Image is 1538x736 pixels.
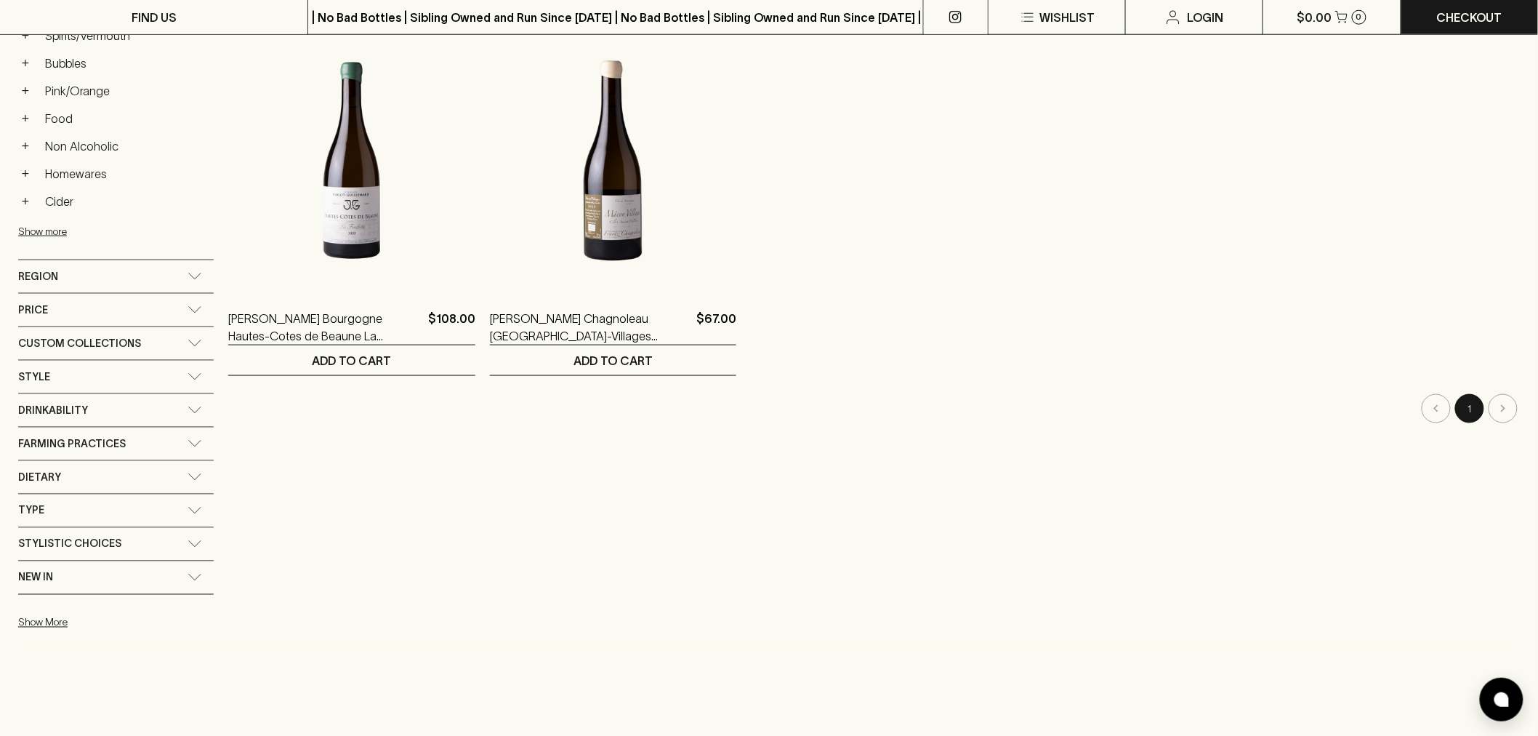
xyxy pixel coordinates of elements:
[18,401,88,420] span: Drinkability
[18,217,209,247] button: Show more
[39,23,214,48] a: Spirits/Vermouth
[18,428,214,460] div: Farming Practices
[18,301,48,319] span: Price
[18,361,214,393] div: Style
[39,161,214,186] a: Homewares
[18,468,61,487] span: Dietary
[18,528,214,561] div: Stylistic Choices
[490,33,736,288] img: Frantz Chagnoleau Mâcon-Villages Clos Saint Pancras 2023
[18,139,33,153] button: +
[18,268,58,286] span: Region
[18,435,126,453] span: Farming Practices
[313,352,392,369] p: ADD TO CART
[18,535,121,553] span: Stylistic Choices
[696,310,736,345] p: $67.00
[228,394,1520,423] nav: pagination navigation
[18,608,209,638] button: Show More
[228,345,475,375] button: ADD TO CART
[18,335,141,353] span: Custom Collections
[18,394,214,427] div: Drinkability
[18,260,214,293] div: Region
[18,327,214,360] div: Custom Collections
[490,310,691,345] a: [PERSON_NAME] Chagnoleau [GEOGRAPHIC_DATA]-Villages [GEOGRAPHIC_DATA] [GEOGRAPHIC_DATA] 2023
[18,111,33,126] button: +
[18,194,33,209] button: +
[18,56,33,71] button: +
[1297,9,1332,26] p: $0.00
[1039,9,1095,26] p: Wishlist
[18,368,50,386] span: Style
[1455,394,1484,423] button: page 1
[228,33,475,288] img: Joannes Violot-Guillemard Bourgogne Hautes-Cotes de Beaune La Foulotte Blanc 2020
[18,461,214,494] div: Dietary
[18,569,53,587] span: New In
[39,106,214,131] a: Food
[18,84,33,98] button: +
[1356,13,1362,21] p: 0
[39,79,214,103] a: Pink/Orange
[132,9,177,26] p: FIND US
[1188,9,1224,26] p: Login
[18,28,33,43] button: +
[1494,692,1509,707] img: bubble-icon
[573,352,653,369] p: ADD TO CART
[490,345,736,375] button: ADD TO CART
[18,495,214,527] div: Type
[18,502,44,520] span: Type
[39,51,214,76] a: Bubbles
[18,167,33,181] button: +
[39,134,214,159] a: Non Alcoholic
[1437,9,1502,26] p: Checkout
[228,310,422,345] a: [PERSON_NAME] Bourgogne Hautes-Cotes de Beaune La Foulotte Blanc 2020
[428,310,475,345] p: $108.00
[18,561,214,594] div: New In
[39,189,214,214] a: Cider
[18,294,214,327] div: Price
